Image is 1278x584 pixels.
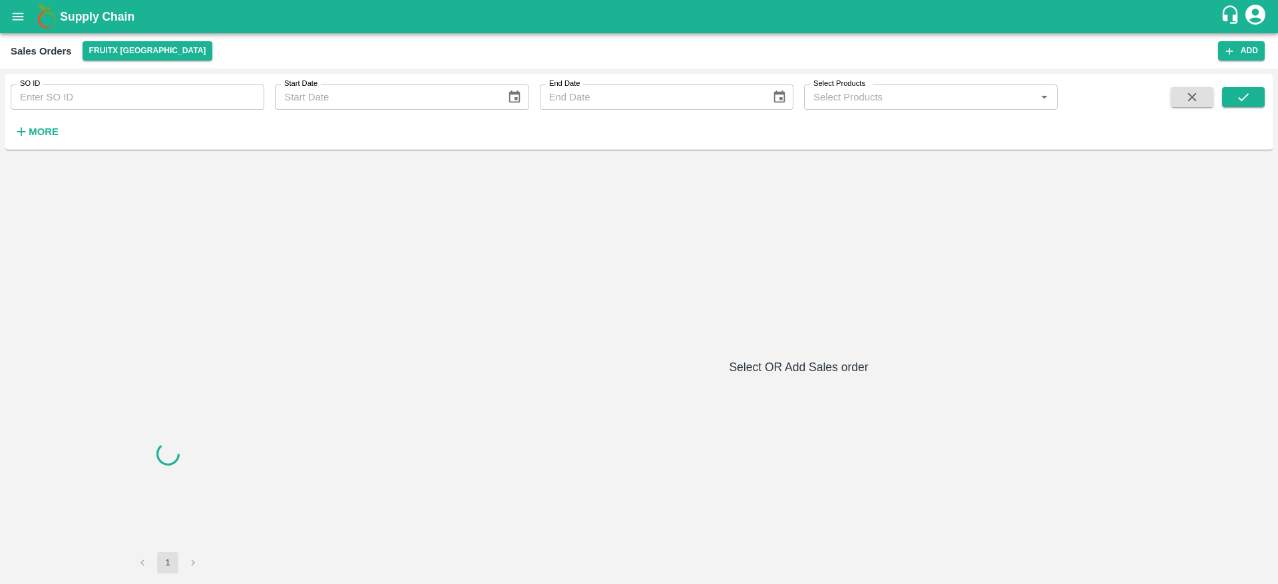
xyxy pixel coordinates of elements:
[502,84,527,110] button: Choose date
[60,7,1220,26] a: Supply Chain
[1218,41,1265,61] button: Add
[11,120,62,143] button: More
[275,84,497,110] input: Start Date
[33,3,60,30] img: logo
[330,358,1267,376] h6: Select OR Add Sales order
[157,552,178,573] button: page 1
[20,78,40,89] label: SO ID
[813,78,865,89] label: Select Products
[11,43,72,60] div: Sales Orders
[1220,5,1243,29] div: customer-support
[540,84,761,110] input: End Date
[29,126,59,137] strong: More
[549,78,580,89] label: End Date
[11,84,264,110] input: Enter SO ID
[130,552,206,573] nav: pagination navigation
[808,88,1032,106] input: Select Products
[3,1,33,32] button: open drawer
[60,10,134,23] b: Supply Chain
[767,84,792,110] button: Choose date
[83,41,213,61] button: Select DC
[284,78,318,89] label: Start Date
[1243,3,1267,31] div: account of current user
[1036,88,1053,106] button: Open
